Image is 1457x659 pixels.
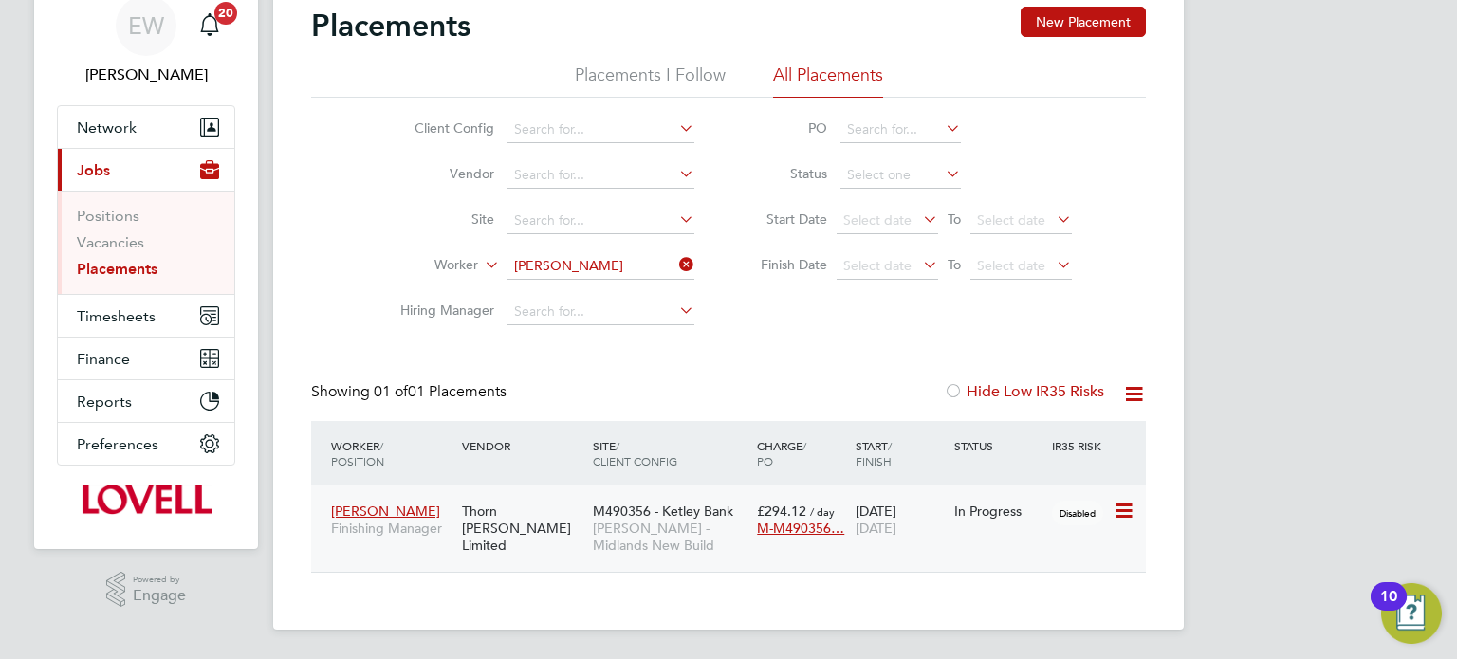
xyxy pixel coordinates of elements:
[593,503,733,520] span: M490356 - Ketley Bank
[1052,501,1103,525] span: Disabled
[58,191,234,294] div: Jobs
[810,504,835,519] span: / day
[757,503,806,520] span: £294.12
[954,503,1043,520] div: In Progress
[856,520,896,537] span: [DATE]
[128,13,164,38] span: EW
[856,438,892,468] span: / Finish
[214,2,237,25] span: 20
[385,165,494,182] label: Vendor
[331,438,384,468] span: / Position
[81,485,211,515] img: lovell-logo-retina.png
[133,572,186,588] span: Powered by
[457,493,588,564] div: Thorn [PERSON_NAME] Limited
[77,161,110,179] span: Jobs
[326,429,457,478] div: Worker
[1047,429,1113,463] div: IR35 Risk
[457,429,588,463] div: Vendor
[331,503,440,520] span: [PERSON_NAME]
[374,382,408,401] span: 01 of
[840,117,961,143] input: Search for...
[1381,583,1442,644] button: Open Resource Center, 10 new notifications
[58,423,234,465] button: Preferences
[374,382,507,401] span: 01 Placements
[106,572,187,608] a: Powered byEngage
[77,350,130,368] span: Finance
[507,253,694,280] input: Search for...
[326,492,1146,508] a: [PERSON_NAME]Finishing ManagerThorn [PERSON_NAME] LimitedM490356 - Ketley Bank[PERSON_NAME] - Mid...
[843,211,912,229] span: Select date
[742,165,827,182] label: Status
[507,117,694,143] input: Search for...
[742,119,827,137] label: PO
[58,295,234,337] button: Timesheets
[58,149,234,191] button: Jobs
[950,429,1048,463] div: Status
[593,438,677,468] span: / Client Config
[942,252,967,277] span: To
[369,256,478,275] label: Worker
[77,307,156,325] span: Timesheets
[757,438,806,468] span: / PO
[77,393,132,411] span: Reports
[385,119,494,137] label: Client Config
[977,211,1045,229] span: Select date
[977,257,1045,274] span: Select date
[133,588,186,604] span: Engage
[588,429,752,478] div: Site
[575,64,726,98] li: Placements I Follow
[57,485,235,515] a: Go to home page
[507,208,694,234] input: Search for...
[57,64,235,86] span: Emma Wells
[58,380,234,422] button: Reports
[77,207,139,225] a: Positions
[851,493,950,546] div: [DATE]
[1021,7,1146,37] button: New Placement
[840,162,961,189] input: Select one
[77,119,137,137] span: Network
[752,429,851,478] div: Charge
[773,64,883,98] li: All Placements
[331,520,452,537] span: Finishing Manager
[58,338,234,379] button: Finance
[843,257,912,274] span: Select date
[507,162,694,189] input: Search for...
[77,435,158,453] span: Preferences
[757,520,844,537] span: M-M490356…
[311,382,510,402] div: Showing
[1380,596,1397,621] div: 10
[77,233,144,251] a: Vacancies
[944,382,1104,401] label: Hide Low IR35 Risks
[58,106,234,148] button: Network
[311,7,470,45] h2: Placements
[593,520,747,554] span: [PERSON_NAME] - Midlands New Build
[507,299,694,325] input: Search for...
[851,429,950,478] div: Start
[742,211,827,228] label: Start Date
[742,256,827,273] label: Finish Date
[77,260,157,278] a: Placements
[942,207,967,231] span: To
[385,302,494,319] label: Hiring Manager
[385,211,494,228] label: Site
